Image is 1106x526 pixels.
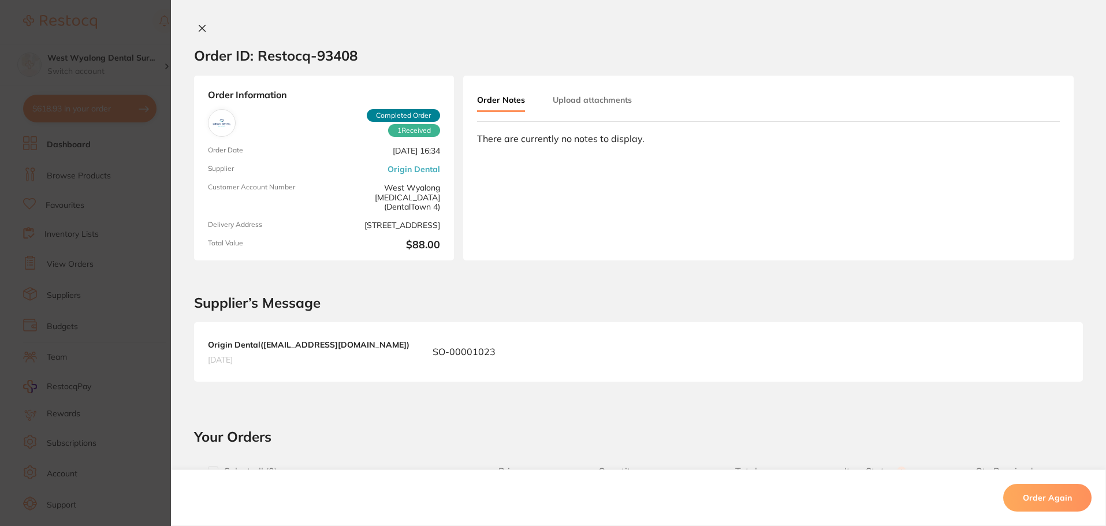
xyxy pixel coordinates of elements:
span: Completed Order [367,109,440,122]
button: Order Notes [477,89,525,112]
img: Origin Dental [211,112,233,134]
span: Supplier [208,165,319,174]
b: $88.00 [329,239,440,251]
div: There are currently no notes to display. [477,133,1060,144]
b: Origin Dental ( [EMAIL_ADDRESS][DOMAIN_NAME] ) [208,340,409,350]
span: Customer Account Number [208,183,319,211]
span: Price [466,466,552,477]
span: Order Date [208,146,319,155]
span: Total Value [208,239,319,251]
span: [DATE] 16:34 [329,146,440,155]
span: Quantity [552,466,682,477]
span: Total [682,466,811,477]
h2: Supplier’s Message [194,295,1083,311]
span: West Wyalong [MEDICAL_DATA] (DentalTown 4) [329,183,440,211]
span: Qty Received [940,466,1069,477]
strong: Order Information [208,89,440,100]
span: Item Status [811,466,940,477]
span: [DATE] [208,355,409,365]
h2: Order ID: Restocq- 93408 [194,47,358,64]
button: Upload attachments [553,89,632,110]
span: Select all ( 0 ) [218,466,277,477]
span: Received [388,124,440,137]
button: Order Again [1003,484,1092,512]
h2: Your Orders [194,428,1083,445]
span: Delivery Address [208,221,319,230]
a: Origin Dental [388,165,440,174]
span: [STREET_ADDRESS] [329,221,440,230]
p: SO-00001023 [433,345,496,358]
